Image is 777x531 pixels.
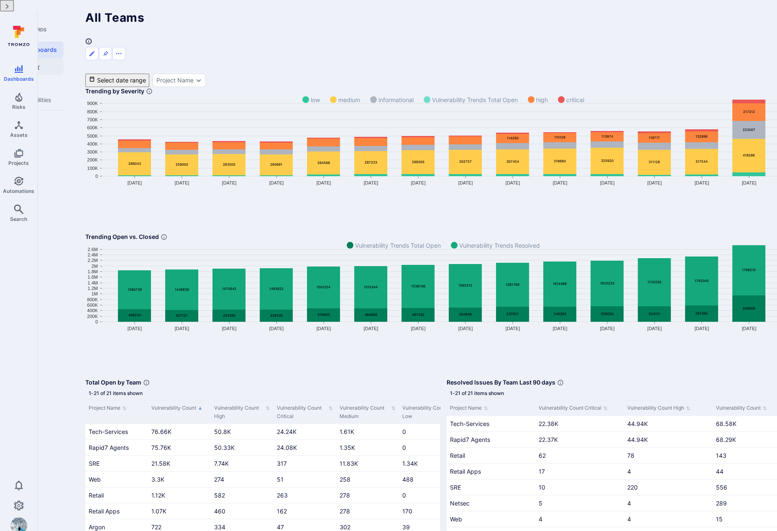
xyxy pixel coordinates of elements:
[627,420,648,427] a: 44.94K
[336,424,399,439] div: Cell for Vulnerability Count Medium
[87,125,98,130] text: 600K
[627,404,690,413] button: Sort by Vulnerability Count High
[273,487,336,503] div: Cell for Vulnerability Count Critical
[601,311,613,316] text: 559520
[148,503,211,519] div: Cell for Vulnerability Count
[95,174,98,179] text: 0
[87,314,98,319] text: 200K
[88,247,98,252] text: 2.6M
[89,492,104,499] a: Retail
[447,480,535,495] div: Cell for Project Name
[88,269,98,274] text: 1.8M
[402,444,406,451] span: 0
[176,313,188,318] text: 427127
[8,160,29,166] span: Projects
[624,432,713,447] div: Cell for Vulnerability Count High
[535,448,624,463] div: Cell for Vulnerability Count Critical
[277,404,333,421] button: Sort by Vulnerability Count Critical
[88,286,98,291] text: 1.2M
[627,516,631,523] a: 4
[507,136,519,140] text: 114260
[450,516,462,523] a: Web
[277,476,284,483] a: 51
[450,468,481,475] a: Retail Apps
[317,160,330,164] text: 284588
[458,283,472,287] text: 1565313
[399,487,462,503] div: Cell for Vulnerability Count Low
[317,313,330,317] text: 478055
[85,487,148,503] div: Cell for Project Name
[89,390,143,396] span: 1-21 of 21 items shown
[535,464,624,479] div: Cell for Vulnerability Count Critical
[600,180,615,185] text: [DATE]
[87,157,98,162] text: 200K
[458,326,473,331] text: [DATE]
[365,313,377,317] text: 484908
[277,523,284,531] a: 47
[447,495,535,511] div: Cell for Project Name
[695,159,708,163] text: 317544
[4,76,34,82] span: Dashboards
[743,127,755,131] text: 223007
[211,503,273,519] div: Cell for Vulnerability Count High
[3,188,34,194] span: Automations
[214,508,225,515] a: 460
[554,159,566,163] text: 319660
[317,285,330,289] text: 1501254
[336,487,399,503] div: Cell for Vulnerability Count Medium
[222,326,237,331] text: [DATE]
[554,312,566,316] text: 546283
[3,3,10,10] i: Collapse navigation menu
[148,424,211,439] div: Cell for Vulnerability Count
[649,160,660,164] text: 311128
[649,311,660,316] text: 554151
[624,511,713,527] div: Cell for Vulnerability Count High
[92,291,98,296] text: 1M
[402,404,458,421] button: Sort by Vulnerability Count Low
[402,523,410,531] a: 39
[151,428,171,435] a: 76.66K
[85,503,148,519] div: Cell for Project Name
[128,313,141,317] text: 456234
[85,378,141,387] span: Total Open by Team
[85,233,159,241] span: Trending Open vs. Closed
[459,312,472,316] text: 504838
[198,404,202,413] p: Sorted by: Alphabetically (Z-A)
[411,284,425,288] text: 1538706
[270,313,283,317] text: 428535
[539,516,542,523] a: 4
[695,278,709,282] text: 1763345
[743,153,755,157] text: 418286
[273,472,336,487] div: Cell for Vulnerability Count Critical
[99,51,112,58] span: Pin to sidebar
[624,464,713,479] div: Cell for Vulnerability Count High
[148,472,211,487] div: Cell for Vulnerability Count
[195,77,202,84] button: Expand dropdown
[601,158,613,162] text: 325920
[402,428,406,435] span: 0
[223,162,235,166] text: 263505
[151,508,166,515] a: 1.07K
[506,312,519,316] text: 537831
[627,484,638,491] a: 220
[402,508,412,515] a: 170
[88,258,98,263] text: 2.2M
[273,424,336,439] div: Cell for Vulnerability Count Critical
[95,319,98,324] text: 0
[269,180,284,185] text: [DATE]
[506,326,520,331] text: [DATE]
[506,282,519,286] text: 1581768
[365,160,377,164] text: 287233
[214,476,224,483] a: 274
[624,480,713,495] div: Cell for Vulnerability Count High
[553,180,567,185] text: [DATE]
[223,313,235,317] text: 433495
[151,460,170,467] a: 21.58K
[450,436,490,443] a: Rapid7 Agents
[411,326,426,331] text: [DATE]
[87,117,98,122] text: 700K
[85,12,765,23] h1: All Teams
[459,159,472,164] text: 302757
[156,77,194,84] button: Project Name
[364,326,378,331] text: [DATE]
